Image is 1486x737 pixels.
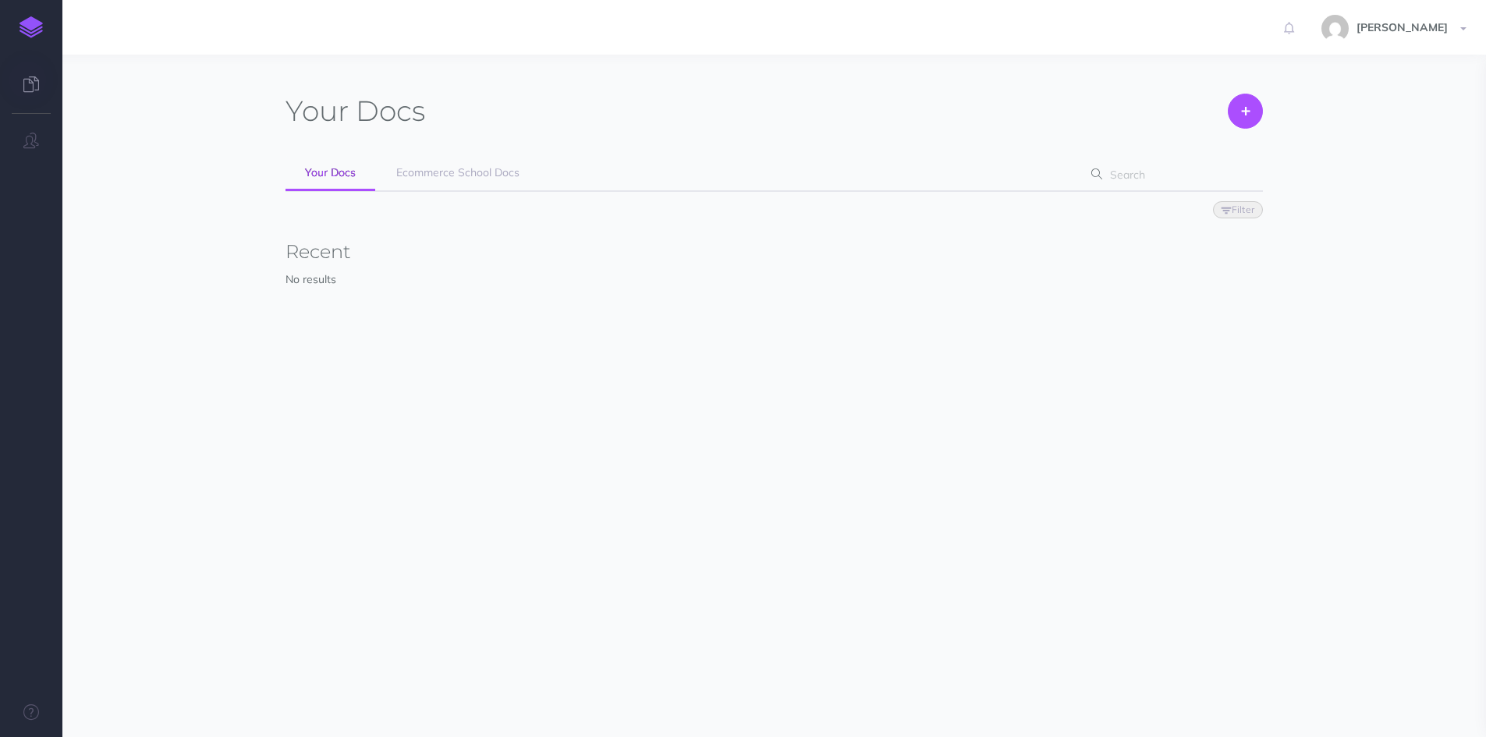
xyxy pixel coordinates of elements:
span: [PERSON_NAME] [1349,20,1456,34]
input: Search [1105,161,1239,189]
span: Your [285,94,349,128]
p: No results [285,271,1263,288]
h1: Docs [285,94,425,129]
span: Your Docs [305,165,356,179]
img: 773ddf364f97774a49de44848d81cdba.jpg [1321,15,1349,42]
span: Ecommerce School Docs [396,165,520,179]
h3: Recent [285,242,1263,262]
button: Filter [1213,201,1263,218]
a: Your Docs [285,156,375,191]
a: Ecommerce School Docs [377,156,539,190]
img: logo-mark.svg [20,16,43,38]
